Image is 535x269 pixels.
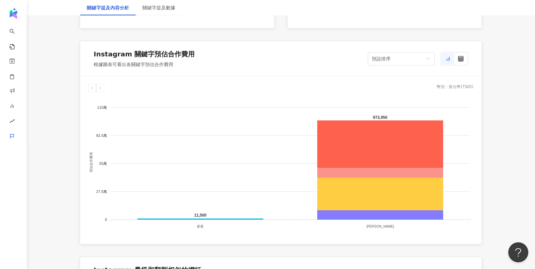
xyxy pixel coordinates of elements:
[366,225,394,228] tspan: [PERSON_NAME]
[142,4,175,11] div: 關鍵字提及數據
[372,56,391,61] span: 預設排序
[97,105,107,109] tspan: 110萬
[94,49,195,59] div: Instagram 關鍵字預估合作費用
[96,133,107,138] tspan: 82.5萬
[9,24,23,50] a: search
[197,225,204,228] tspan: 郡昱
[8,8,19,19] img: logo icon
[508,242,528,262] iframe: Help Scout Beacon - Open
[87,4,129,11] div: 關鍵字提及內容分析
[105,218,107,222] tspan: 0
[99,162,107,166] tspan: 55萬
[437,84,473,90] div: 幣別 ： 新台幣 ( TWD )
[89,153,93,173] text: 預估合作費用
[9,114,15,129] span: rise
[94,61,195,68] div: 根據圖表可看出各關鍵字預估合作費用
[96,190,107,194] tspan: 27.5萬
